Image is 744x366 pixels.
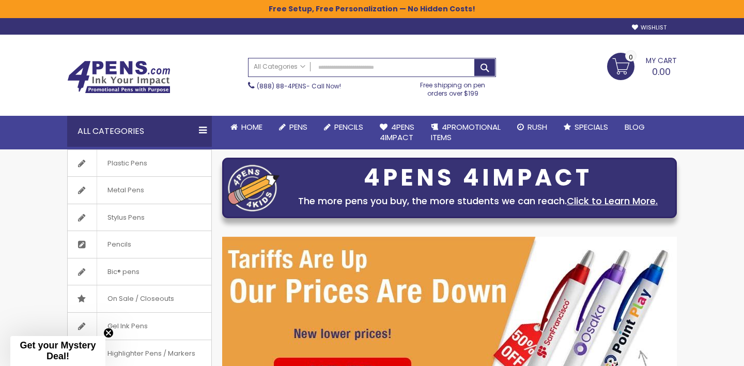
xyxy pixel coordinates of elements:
span: Plastic Pens [97,150,158,177]
span: Stylus Pens [97,204,155,231]
img: 4Pens Custom Pens and Promotional Products [67,60,171,94]
span: Gel Ink Pens [97,313,158,340]
span: 0 [629,52,633,62]
a: Specials [555,116,616,139]
span: Specials [575,121,608,132]
a: Metal Pens [68,177,211,204]
div: 4PENS 4IMPACT [285,167,671,189]
button: Close teaser [103,328,114,338]
a: Gel Ink Pens [68,313,211,340]
a: Pens [271,116,316,139]
a: Click to Learn More. [567,194,658,207]
a: 4Pens4impact [371,116,423,149]
span: Pencils [97,231,142,258]
span: 4Pens 4impact [380,121,414,143]
span: All Categories [254,63,305,71]
img: four_pen_logo.png [228,164,280,211]
a: Blog [616,116,653,139]
span: 4PROMOTIONAL ITEMS [431,121,501,143]
span: Bic® pens [97,258,150,285]
a: On Sale / Closeouts [68,285,211,312]
a: Home [222,116,271,139]
span: On Sale / Closeouts [97,285,184,312]
a: Pencils [316,116,371,139]
a: 0.00 0 [607,53,677,79]
span: Metal Pens [97,177,154,204]
a: Stylus Pens [68,204,211,231]
a: All Categories [249,58,311,75]
a: (888) 88-4PENS [257,82,306,90]
span: Pencils [334,121,363,132]
a: Rush [509,116,555,139]
span: - Call Now! [257,82,341,90]
span: Pens [289,121,307,132]
a: Plastic Pens [68,150,211,177]
div: Get your Mystery Deal!Close teaser [10,336,105,366]
span: 0.00 [652,65,671,78]
span: Home [241,121,262,132]
a: Pencils [68,231,211,258]
span: Blog [625,121,645,132]
div: The more pens you buy, the more students we can reach. [285,194,671,208]
a: Wishlist [632,24,667,32]
div: Free shipping on pen orders over $199 [410,77,497,98]
div: All Categories [67,116,212,147]
span: Get your Mystery Deal! [20,340,96,361]
a: 4PROMOTIONALITEMS [423,116,509,149]
span: Rush [528,121,547,132]
a: Bic® pens [68,258,211,285]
